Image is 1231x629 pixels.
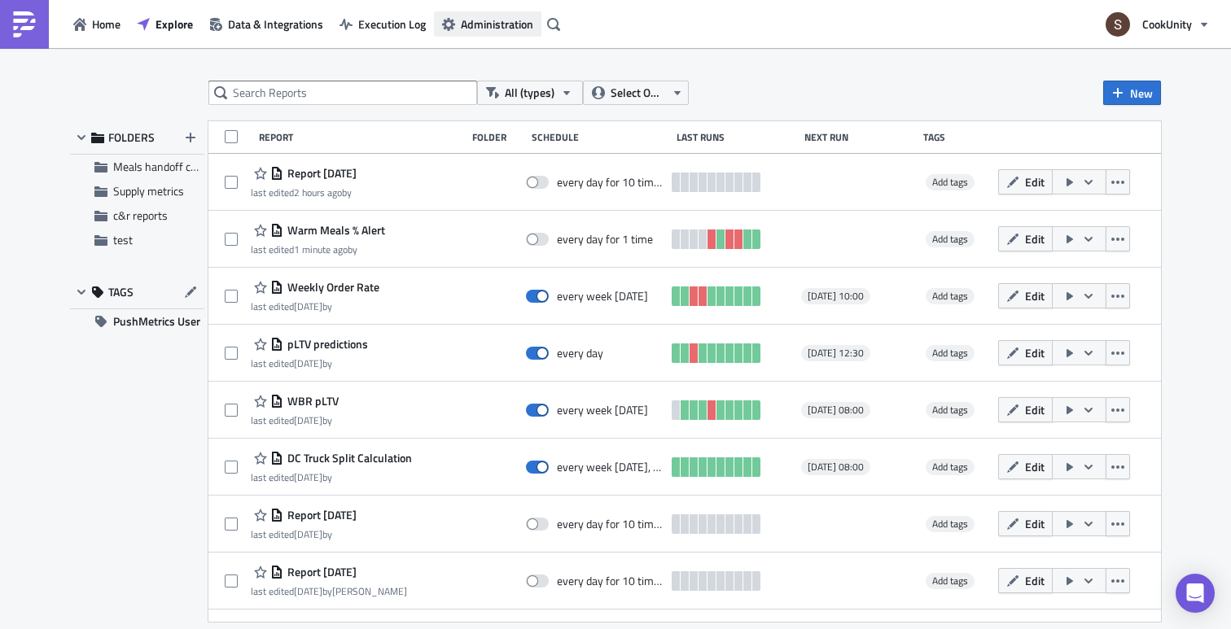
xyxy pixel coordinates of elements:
[557,517,664,531] div: every day for 10 times
[283,223,385,238] span: Warm Meals % Alert
[129,11,201,37] button: Explore
[998,454,1053,479] button: Edit
[251,414,339,426] div: last edited by
[932,402,968,417] span: Add tags
[926,573,975,589] span: Add tags
[808,347,864,360] span: [DATE] 12:30
[583,81,689,105] button: Select Owner
[358,15,426,33] span: Execution Log
[294,185,342,200] time: 2025-10-06T18:30:06Z
[808,404,864,417] span: [DATE] 08:00
[998,283,1053,308] button: Edit
[294,413,322,428] time: 2025-09-30T12:12:22Z
[532,131,668,143] div: Schedule
[677,131,796,143] div: Last Runs
[1025,458,1045,475] span: Edit
[932,288,968,304] span: Add tags
[113,182,184,199] span: Supply metrics
[998,169,1053,194] button: Edit
[557,403,648,417] div: every week on Tuesday
[505,84,554,102] span: All (types)
[926,516,975,532] span: Add tags
[283,166,357,181] span: Report 2025-10-06
[283,451,412,465] span: DC Truck Split Calculation
[108,285,134,299] span: TAGS
[434,11,541,37] button: Administration
[108,130,155,145] span: FOLDERS
[113,231,133,248] span: test
[998,568,1053,593] button: Edit
[208,81,477,105] input: Search Reports
[294,356,322,371] time: 2025-09-23T14:20:54Z
[70,309,204,334] button: PushMetrics User
[251,528,357,540] div: last edited by
[998,397,1053,422] button: Edit
[557,289,648,304] div: every week on Thursday
[113,158,285,175] span: Meals handoff checkpoint by stores
[283,337,368,352] span: pLTV predictions
[557,346,603,360] div: every day
[1025,515,1045,532] span: Edit
[1104,11,1132,38] img: Avatar
[808,461,864,474] span: [DATE] 08:00
[1096,7,1219,42] button: CookUnity
[201,11,331,37] button: Data & Integrations
[998,340,1053,365] button: Edit
[1025,572,1045,589] span: Edit
[923,131,992,143] div: Tags
[251,186,357,199] div: last edited by
[932,231,968,247] span: Add tags
[11,11,37,37] img: PushMetrics
[1025,287,1045,304] span: Edit
[156,15,193,33] span: Explore
[294,470,322,485] time: 2025-09-29T12:10:46Z
[251,585,407,597] div: last edited by [PERSON_NAME]
[283,565,357,579] span: Report 2025-07-31
[1025,401,1045,418] span: Edit
[557,175,664,190] div: every day for 10 times
[283,394,339,408] span: WBR pLTV
[932,345,968,360] span: Add tags
[557,574,664,588] div: every day for 10 times
[611,84,665,102] span: Select Owner
[1130,85,1153,102] span: New
[926,288,975,304] span: Add tags
[251,300,379,312] div: last edited by
[113,309,200,334] span: PushMetrics User
[228,15,323,33] span: Data & Integrations
[998,226,1053,251] button: Edit
[294,583,322,599] time: 2025-07-31T20:31:22Z
[283,280,379,295] span: Weekly Order Rate
[294,299,322,314] time: 2025-10-03T19:44:17Z
[65,11,129,37] button: Home
[926,459,975,475] span: Add tags
[932,459,968,474] span: Add tags
[472,131,524,143] div: Folder
[804,131,916,143] div: Next Run
[294,526,322,542] time: 2025-09-08T12:30:36Z
[557,232,653,247] div: every day for 1 time
[331,11,434,37] button: Execution Log
[557,460,664,474] div: every week on Wednesday, Thursday, Friday, Saturday, Sunday
[1025,173,1045,190] span: Edit
[932,516,968,531] span: Add tags
[1176,574,1215,613] div: Open Intercom Messenger
[808,290,864,303] span: [DATE] 10:00
[259,131,464,143] div: Report
[92,15,120,33] span: Home
[1103,81,1161,105] button: New
[251,357,368,369] div: last edited by
[113,207,168,224] span: c&r reports
[1142,15,1192,33] span: CookUnity
[461,15,533,33] span: Administration
[1025,344,1045,361] span: Edit
[926,402,975,418] span: Add tags
[283,508,357,522] span: Report 2025-09-08
[932,573,968,588] span: Add tags
[932,174,968,190] span: Add tags
[251,243,385,256] div: last edited by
